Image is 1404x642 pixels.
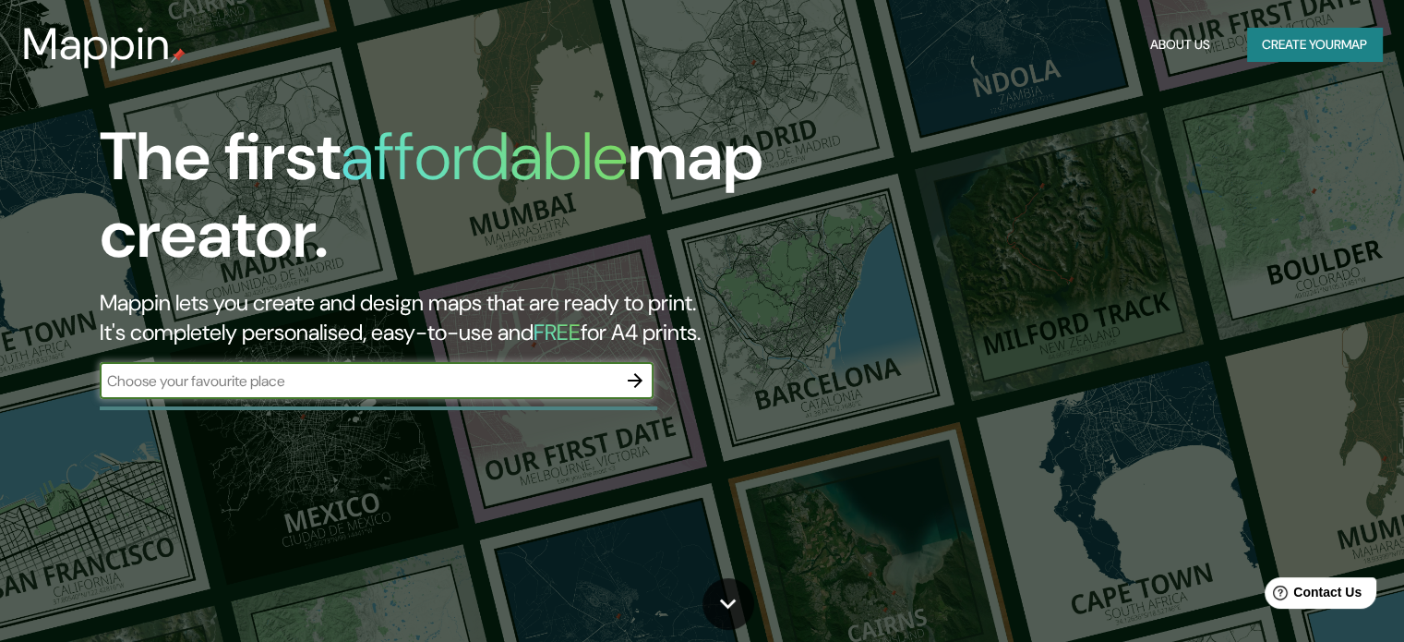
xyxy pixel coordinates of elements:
h2: Mappin lets you create and design maps that are ready to print. It's completely personalised, eas... [100,288,802,347]
iframe: Help widget launcher [1240,570,1384,622]
h5: FREE [534,318,581,346]
h1: affordable [341,114,628,200]
h3: Mappin [22,18,171,70]
input: Choose your favourite place [100,370,617,392]
img: mappin-pin [171,48,186,63]
button: Create yourmap [1247,28,1382,62]
h1: The first map creator. [100,118,802,288]
button: About Us [1143,28,1218,62]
